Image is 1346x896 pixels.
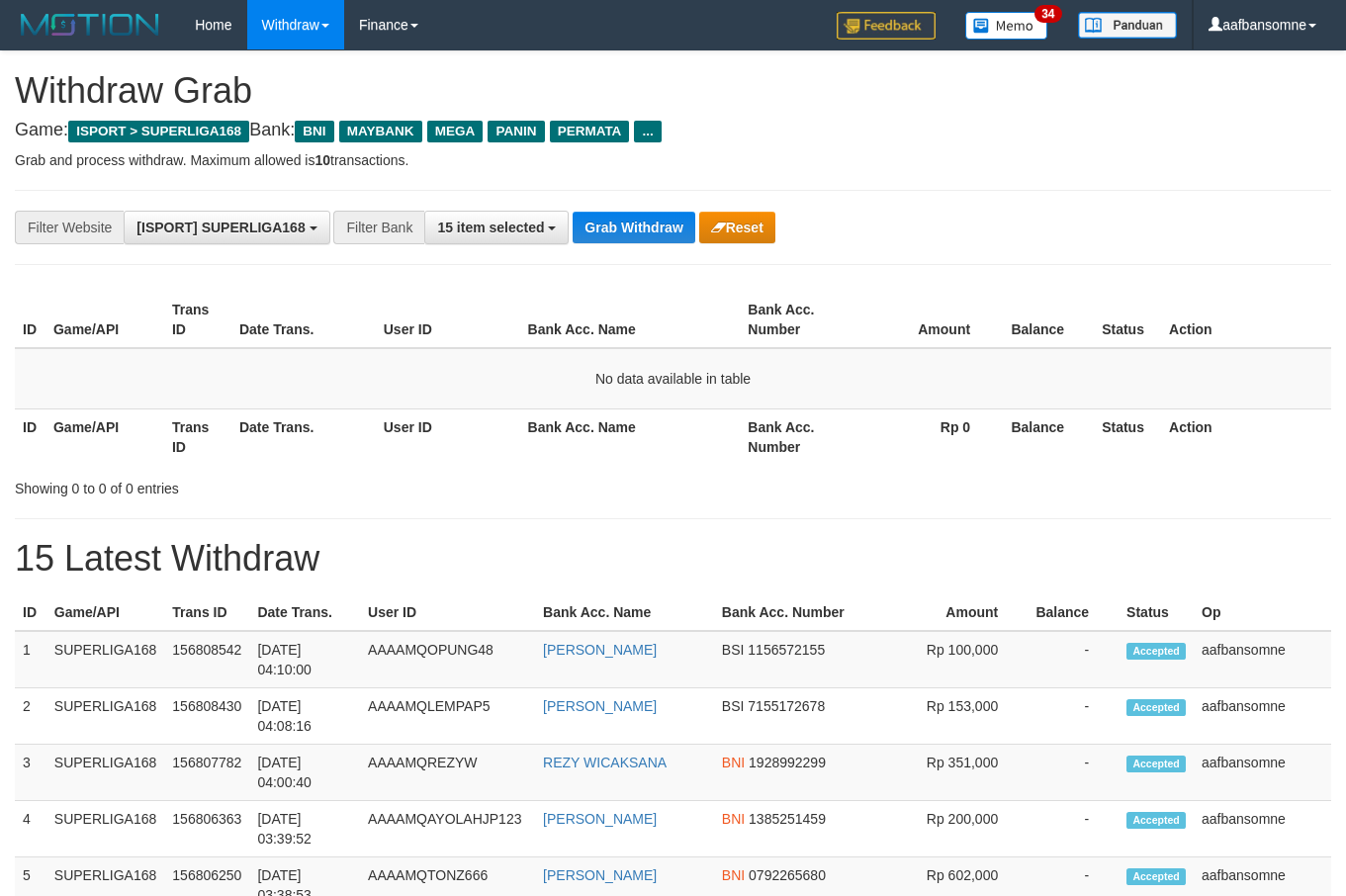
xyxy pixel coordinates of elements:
img: Button%20Memo.svg [965,12,1048,40]
td: 156808542 [164,631,249,688]
td: AAAAMQOPUNG48 [360,631,535,688]
td: AAAAMQLEMPAP5 [360,688,535,745]
h1: 15 Latest Withdraw [15,539,1331,579]
th: Game/API [45,408,164,465]
th: Status [1094,408,1161,465]
td: No data available in table [15,348,1331,409]
th: Amount [858,292,1000,348]
span: PERMATA [550,121,630,142]
span: BSI [722,698,745,714]
span: Copy 1156572155 to clipboard [748,642,825,658]
th: Game/API [46,594,165,631]
span: MAYBANK [339,121,422,142]
th: Bank Acc. Name [535,594,714,631]
span: Accepted [1126,699,1186,716]
th: Status [1094,292,1161,348]
div: Showing 0 to 0 of 0 entries [15,471,546,498]
th: ID [15,408,45,465]
h1: Withdraw Grab [15,71,1331,111]
th: Date Trans. [249,594,360,631]
span: Accepted [1126,756,1186,772]
span: 34 [1034,5,1061,23]
img: Feedback.jpg [837,12,936,40]
td: - [1028,688,1119,745]
td: 3 [15,745,46,801]
span: Copy 1385251459 to clipboard [749,811,826,827]
th: User ID [360,594,535,631]
td: AAAAMQREZYW [360,745,535,801]
span: [ISPORT] SUPERLIGA168 [136,220,305,235]
a: [PERSON_NAME] [543,642,657,658]
button: [ISPORT] SUPERLIGA168 [124,211,329,244]
td: 4 [15,801,46,857]
td: [DATE] 04:00:40 [249,745,360,801]
span: 15 item selected [437,220,544,235]
td: - [1028,745,1119,801]
td: 2 [15,688,46,745]
span: BNI [295,121,333,142]
th: Trans ID [164,594,249,631]
td: aafbansomne [1194,631,1331,688]
th: User ID [376,292,520,348]
p: Grab and process withdraw. Maximum allowed is transactions. [15,150,1331,170]
td: SUPERLIGA168 [46,688,165,745]
td: SUPERLIGA168 [46,631,165,688]
a: REZY WICAKSANA [543,755,667,770]
span: BNI [722,811,745,827]
th: Trans ID [164,408,231,465]
div: Filter Bank [333,211,424,244]
th: Bank Acc. Name [520,408,741,465]
span: BNI [722,867,745,883]
span: Accepted [1126,643,1186,660]
td: - [1028,631,1119,688]
span: BNI [722,755,745,770]
th: Bank Acc. Number [740,408,858,465]
th: Amount [904,594,1029,631]
td: Rp 153,000 [904,688,1029,745]
a: [PERSON_NAME] [543,811,657,827]
th: User ID [376,408,520,465]
th: Balance [1000,408,1094,465]
th: Rp 0 [858,408,1000,465]
h4: Game: Bank: [15,121,1331,140]
span: PANIN [488,121,544,142]
a: [PERSON_NAME] [543,698,657,714]
th: Action [1161,292,1331,348]
button: 15 item selected [424,211,569,244]
span: ... [634,121,661,142]
td: 156808430 [164,688,249,745]
th: Op [1194,594,1331,631]
span: Copy 0792265680 to clipboard [749,867,826,883]
th: Bank Acc. Number [740,292,858,348]
td: 156807782 [164,745,249,801]
span: Accepted [1126,868,1186,885]
span: Copy 1928992299 to clipboard [749,755,826,770]
td: [DATE] 04:08:16 [249,688,360,745]
td: 156806363 [164,801,249,857]
th: Status [1119,594,1194,631]
td: 1 [15,631,46,688]
img: panduan.png [1078,12,1177,39]
td: Rp 351,000 [904,745,1029,801]
a: [PERSON_NAME] [543,867,657,883]
th: Bank Acc. Number [714,594,904,631]
span: Accepted [1126,812,1186,829]
th: Date Trans. [231,292,376,348]
td: SUPERLIGA168 [46,745,165,801]
th: Game/API [45,292,164,348]
span: Copy 7155172678 to clipboard [748,698,825,714]
th: Action [1161,408,1331,465]
strong: 10 [314,152,330,168]
button: Grab Withdraw [573,212,694,243]
td: [DATE] 04:10:00 [249,631,360,688]
div: Filter Website [15,211,124,244]
th: Trans ID [164,292,231,348]
td: aafbansomne [1194,688,1331,745]
td: Rp 200,000 [904,801,1029,857]
th: ID [15,292,45,348]
img: MOTION_logo.png [15,10,165,40]
th: Bank Acc. Name [520,292,741,348]
td: SUPERLIGA168 [46,801,165,857]
th: Balance [1028,594,1119,631]
button: Reset [699,212,775,243]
